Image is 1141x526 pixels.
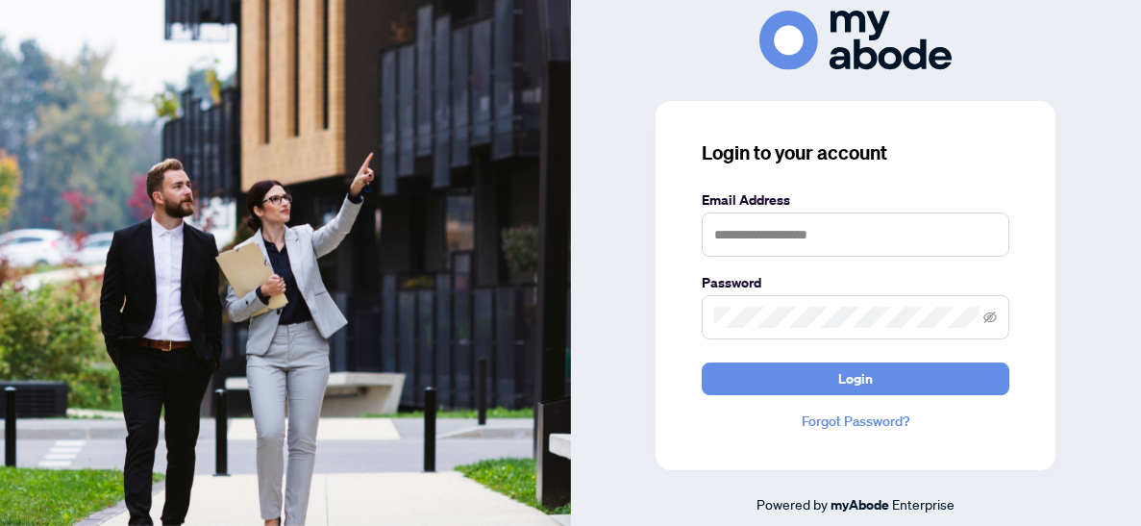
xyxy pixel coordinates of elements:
[983,311,997,324] span: eye-invisible
[759,11,952,69] img: ma-logo
[831,494,889,515] a: myAbode
[838,363,873,394] span: Login
[702,139,1009,166] h3: Login to your account
[702,411,1009,432] a: Forgot Password?
[702,189,1009,211] label: Email Address
[702,272,1009,293] label: Password
[892,495,955,513] span: Enterprise
[702,363,1009,395] button: Login
[757,495,828,513] span: Powered by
